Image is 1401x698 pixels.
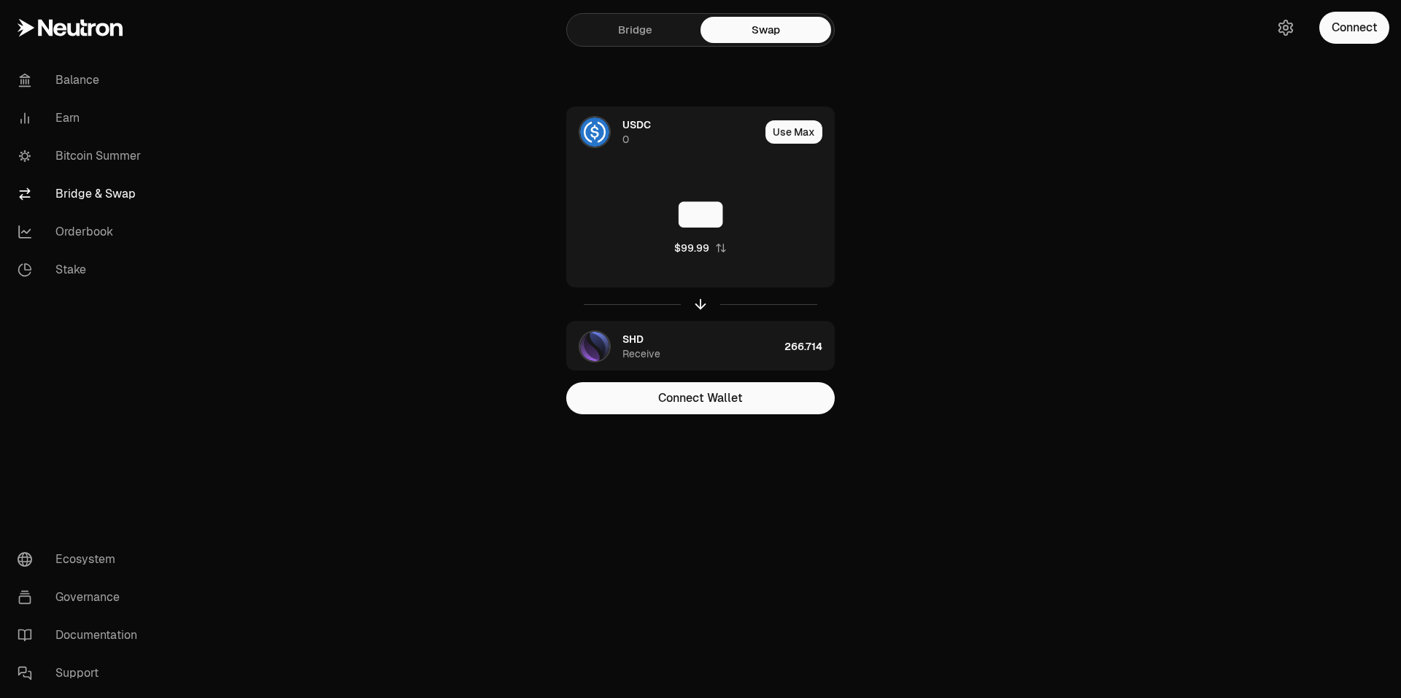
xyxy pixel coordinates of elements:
[570,17,700,43] a: Bridge
[566,382,835,414] button: Connect Wallet
[674,241,727,255] button: $99.99
[622,132,629,147] div: 0
[622,332,644,346] span: SHD
[6,175,158,213] a: Bridge & Swap
[567,322,834,371] button: SHD LogoSHDReceive266.714
[622,346,660,361] div: Receive
[580,117,609,147] img: USDC Logo
[622,117,651,132] span: USDC
[567,107,760,157] div: USDC LogoUSDC0
[784,322,834,371] div: 266.714
[6,137,158,175] a: Bitcoin Summer
[700,17,831,43] a: Swap
[6,251,158,289] a: Stake
[6,61,158,99] a: Balance
[567,322,779,371] div: SHD LogoSHDReceive
[6,99,158,137] a: Earn
[765,120,822,144] button: Use Max
[674,241,709,255] div: $99.99
[1319,12,1389,44] button: Connect
[6,213,158,251] a: Orderbook
[6,654,158,692] a: Support
[6,540,158,578] a: Ecosystem
[580,332,609,361] img: SHD Logo
[6,578,158,616] a: Governance
[6,616,158,654] a: Documentation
